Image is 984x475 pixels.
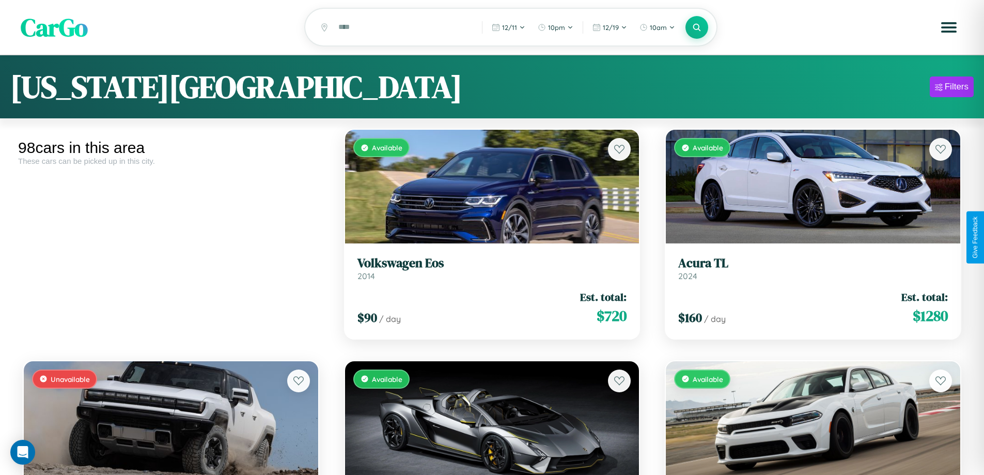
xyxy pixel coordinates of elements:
span: / day [379,314,401,324]
span: $ 1280 [913,305,948,326]
div: These cars can be picked up in this city. [18,157,324,165]
span: Available [693,143,723,152]
span: 2014 [357,271,375,281]
span: Est. total: [580,289,627,304]
span: Available [693,375,723,384]
button: 10am [634,19,680,36]
span: Available [372,375,402,384]
h3: Acura TL [678,256,948,271]
span: 2024 [678,271,697,281]
span: $ 90 [357,309,377,326]
div: Open Intercom Messenger [10,440,35,465]
span: $ 720 [597,305,627,326]
span: Est. total: [901,289,948,304]
button: 12/19 [587,19,632,36]
div: 98 cars in this area [18,139,324,157]
span: $ 160 [678,309,702,326]
span: 10am [650,23,667,32]
span: 10pm [548,23,565,32]
h1: [US_STATE][GEOGRAPHIC_DATA] [10,66,462,108]
span: Unavailable [51,375,90,384]
span: Available [372,143,402,152]
div: Filters [945,82,969,92]
span: 12 / 19 [603,23,619,32]
span: / day [704,314,726,324]
a: Volkswagen Eos2014 [357,256,627,281]
h3: Volkswagen Eos [357,256,627,271]
button: 12/11 [487,19,530,36]
div: Give Feedback [972,217,979,258]
span: CarGo [21,10,88,44]
button: Filters [930,76,974,97]
span: 12 / 11 [502,23,517,32]
button: Open menu [934,13,963,42]
button: 10pm [533,19,579,36]
a: Acura TL2024 [678,256,948,281]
